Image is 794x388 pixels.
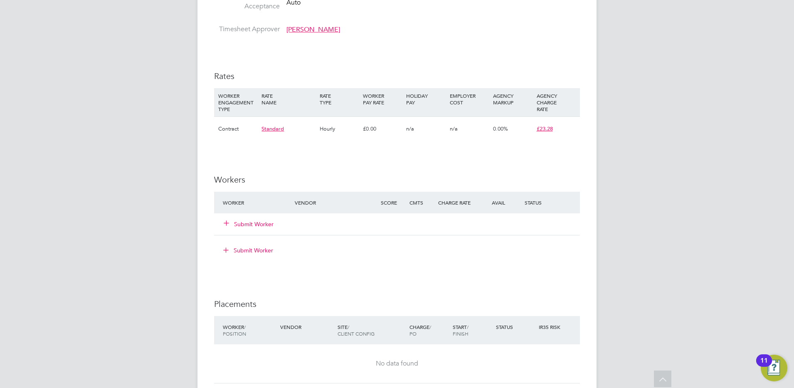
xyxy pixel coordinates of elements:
span: £23.28 [537,125,553,132]
div: Worker [221,319,278,341]
div: RATE TYPE [318,88,361,110]
div: EMPLOYER COST [448,88,491,110]
label: Timesheet Approver [214,25,280,34]
button: Submit Worker [217,244,280,257]
div: RATE NAME [259,88,317,110]
div: Status [523,195,580,210]
div: 11 [760,361,768,371]
span: / Finish [453,324,469,337]
button: Submit Worker [224,220,274,228]
div: Contract [216,117,259,141]
div: £0.00 [361,117,404,141]
h3: Workers [214,174,580,185]
div: Charge Rate [436,195,479,210]
h3: Rates [214,71,580,82]
div: Worker [221,195,293,210]
span: Standard [261,125,284,132]
div: Site [335,319,407,341]
div: Vendor [278,319,335,334]
div: AGENCY CHARGE RATE [535,88,578,116]
span: / Position [223,324,246,337]
button: Open Resource Center, 11 new notifications [761,355,787,381]
div: HOLIDAY PAY [404,88,447,110]
div: Charge [407,319,451,341]
div: WORKER ENGAGEMENT TYPE [216,88,259,116]
span: [PERSON_NAME] [286,25,340,34]
span: 0.00% [493,125,508,132]
div: Status [494,319,537,334]
div: Start [451,319,494,341]
div: Hourly [318,117,361,141]
span: n/a [450,125,458,132]
div: AGENCY MARKUP [491,88,534,110]
div: WORKER PAY RATE [361,88,404,110]
h3: Placements [214,299,580,309]
span: / Client Config [338,324,375,337]
div: Vendor [293,195,379,210]
div: Avail [479,195,523,210]
div: Score [379,195,407,210]
div: IR35 Risk [537,319,565,334]
span: / PO [409,324,431,337]
div: No data found [222,359,572,368]
div: Cmts [407,195,436,210]
span: n/a [406,125,414,132]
